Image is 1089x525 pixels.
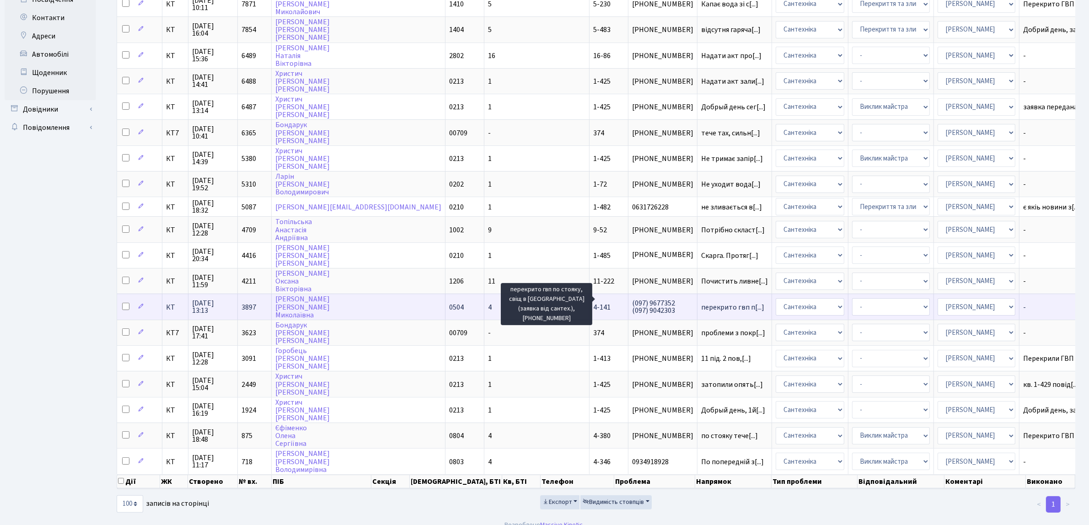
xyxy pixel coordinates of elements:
a: Повідомлення [5,118,96,137]
span: [PHONE_NUMBER] [632,103,693,111]
span: 0213 [449,154,464,164]
span: КТ [166,26,184,33]
a: [PERSON_NAME][PERSON_NAME]Миколаївна [275,295,330,320]
th: Дії [117,475,160,488]
span: 1-425 [593,154,611,164]
span: 1 [488,405,492,415]
a: Порушення [5,82,96,100]
span: 4-346 [593,457,611,467]
span: КТ [166,103,184,111]
span: 2449 [241,380,256,390]
span: 4709 [241,225,256,235]
span: 1-425 [593,405,611,415]
span: 718 [241,457,252,467]
span: КТ [166,204,184,211]
span: КТ [166,155,184,162]
span: КТ [166,355,184,362]
span: 1 [488,202,492,212]
th: Телефон [541,475,614,488]
a: Христич[PERSON_NAME][PERSON_NAME] [275,372,330,397]
span: (097) 9677352 (097) 9042303 [632,300,693,314]
span: 4 [488,457,492,467]
span: [PHONE_NUMBER] [632,226,693,234]
span: 6365 [241,128,256,138]
a: ЄфіменкоОленаСергіївна [275,423,307,449]
span: - [1023,129,1089,137]
label: записів на сторінці [117,495,209,513]
a: [PERSON_NAME][EMAIL_ADDRESS][DOMAIN_NAME] [275,202,441,212]
span: Добрий день, за[...] [1023,25,1086,35]
span: КТ [166,0,184,8]
a: Христич[PERSON_NAME][PERSON_NAME] [275,94,330,120]
span: Добрий день, за[...] [1023,405,1086,415]
span: [DATE] 13:14 [192,100,234,114]
span: [PHONE_NUMBER] [632,329,693,337]
span: 374 [593,328,604,338]
span: 3897 [241,302,256,312]
span: 1-425 [593,102,611,112]
span: 0213 [449,405,464,415]
span: 1-72 [593,179,607,189]
span: 6489 [241,51,256,61]
span: [DATE] 14:41 [192,74,234,88]
th: № вх. [238,475,272,488]
span: 4211 [241,276,256,286]
span: [PHONE_NUMBER] [632,78,693,85]
span: Добрый день, 1й[...] [701,405,765,415]
span: тече тах, сильн[...] [701,128,760,138]
span: 1 [488,251,492,261]
span: Надати акт зали[...] [701,76,764,86]
span: 1924 [241,405,256,415]
span: Надати акт про[...] [701,51,762,61]
span: 5-483 [593,25,611,35]
span: [DATE] 15:04 [192,377,234,391]
a: Христич[PERSON_NAME][PERSON_NAME] [275,397,330,423]
span: [PHONE_NUMBER] [632,52,693,59]
span: 11 під. 2 пов,[...] [701,354,751,364]
span: Почистить ливне[...] [701,276,768,286]
span: 0804 [449,431,464,441]
span: КТ [166,226,184,234]
span: Добрый день сег[...] [701,102,766,112]
span: 875 [241,431,252,441]
span: [PHONE_NUMBER] [632,252,693,259]
span: проблеми з покр[...] [701,328,765,338]
span: - [1023,181,1089,188]
a: [PERSON_NAME][PERSON_NAME]Володимирівна [275,449,330,475]
span: перекрито гвп п[...] [701,302,764,312]
span: Перекрили ГВП п[...] [1023,354,1089,364]
span: 5087 [241,202,256,212]
span: 1206 [449,276,464,286]
span: 0213 [449,354,464,364]
span: [DATE] 18:48 [192,429,234,443]
a: [PERSON_NAME]НаталіяВікторівна [275,43,330,69]
span: є якіь новини з[...] [1023,202,1081,212]
span: 1-425 [593,380,611,390]
span: 2802 [449,51,464,61]
span: 1 [488,154,492,164]
div: перекрито гвп по стояку, свіщ в [GEOGRAPHIC_DATA](заявка від сантех.), [PHONE_NUMBER] [501,283,592,325]
span: 6488 [241,76,256,86]
span: Експорт [542,498,572,507]
span: КТ [166,432,184,439]
select: записів на сторінці [117,495,143,513]
th: [DEMOGRAPHIC_DATA], БТІ [410,475,502,488]
span: - [1023,304,1089,311]
span: [DATE] 16:19 [192,402,234,417]
span: [DATE] 11:59 [192,274,234,289]
span: 0213 [449,102,464,112]
button: Видимість стовпців [580,495,652,509]
span: [DATE] 11:17 [192,454,234,469]
span: Видимість стовпців [583,498,644,507]
span: - [1023,278,1089,285]
span: 9 [488,225,492,235]
span: 1-485 [593,251,611,261]
th: ЖК [160,475,188,488]
th: Коментарі [944,475,1026,488]
span: - [488,328,491,338]
span: 0631726228 [632,204,693,211]
span: КТ7 [166,329,184,337]
span: 6487 [241,102,256,112]
a: [PERSON_NAME][PERSON_NAME][PERSON_NAME] [275,243,330,268]
span: [PHONE_NUMBER] [632,181,693,188]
